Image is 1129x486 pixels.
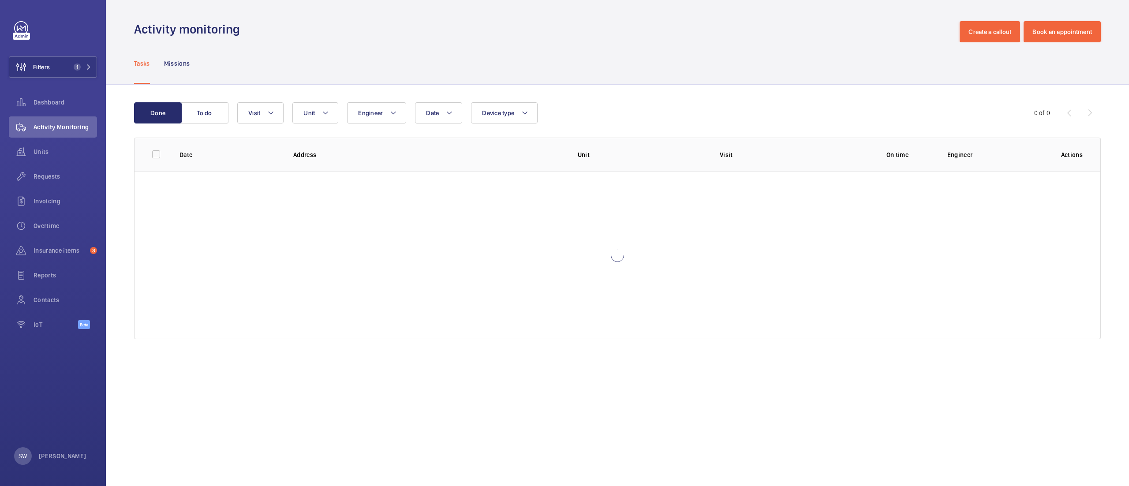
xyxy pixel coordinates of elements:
[578,150,706,159] p: Unit
[34,98,97,107] span: Dashboard
[34,197,97,206] span: Invoicing
[1061,150,1083,159] p: Actions
[292,102,338,123] button: Unit
[947,150,1047,159] p: Engineer
[34,221,97,230] span: Overtime
[347,102,406,123] button: Engineer
[33,63,50,71] span: Filters
[358,109,383,116] span: Engineer
[90,247,97,254] span: 3
[303,109,315,116] span: Unit
[960,21,1020,42] button: Create a callout
[34,271,97,280] span: Reports
[34,246,86,255] span: Insurance items
[34,123,97,131] span: Activity Monitoring
[720,150,848,159] p: Visit
[415,102,462,123] button: Date
[237,102,284,123] button: Visit
[34,172,97,181] span: Requests
[862,150,933,159] p: On time
[9,56,97,78] button: Filters1
[1024,21,1101,42] button: Book an appointment
[19,452,27,460] p: SW
[248,109,260,116] span: Visit
[74,64,81,71] span: 1
[181,102,228,123] button: To do
[34,295,97,304] span: Contacts
[39,452,86,460] p: [PERSON_NAME]
[482,109,514,116] span: Device type
[179,150,279,159] p: Date
[426,109,439,116] span: Date
[471,102,538,123] button: Device type
[1034,108,1050,117] div: 0 of 0
[34,320,78,329] span: IoT
[293,150,564,159] p: Address
[164,59,190,68] p: Missions
[34,147,97,156] span: Units
[134,102,182,123] button: Done
[78,320,90,329] span: Beta
[134,59,150,68] p: Tasks
[134,21,245,37] h1: Activity monitoring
